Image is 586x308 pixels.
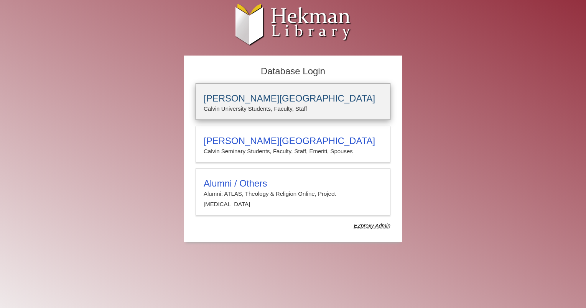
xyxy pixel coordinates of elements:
h3: Alumni / Others [204,178,382,189]
p: Calvin University Students, Faculty, Staff [204,104,382,114]
a: [PERSON_NAME][GEOGRAPHIC_DATA]Calvin University Students, Faculty, Staff [196,83,390,120]
h2: Database Login [192,64,394,79]
p: Calvin Seminary Students, Faculty, Staff, Emeriti, Spouses [204,146,382,156]
p: Alumni: ATLAS, Theology & Religion Online, Project [MEDICAL_DATA] [204,189,382,209]
dfn: Use Alumni login [354,223,390,229]
a: [PERSON_NAME][GEOGRAPHIC_DATA]Calvin Seminary Students, Faculty, Staff, Emeriti, Spouses [196,126,390,162]
summary: Alumni / OthersAlumni: ATLAS, Theology & Religion Online, Project [MEDICAL_DATA] [204,178,382,209]
h3: [PERSON_NAME][GEOGRAPHIC_DATA] [204,93,382,104]
h3: [PERSON_NAME][GEOGRAPHIC_DATA] [204,136,382,146]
